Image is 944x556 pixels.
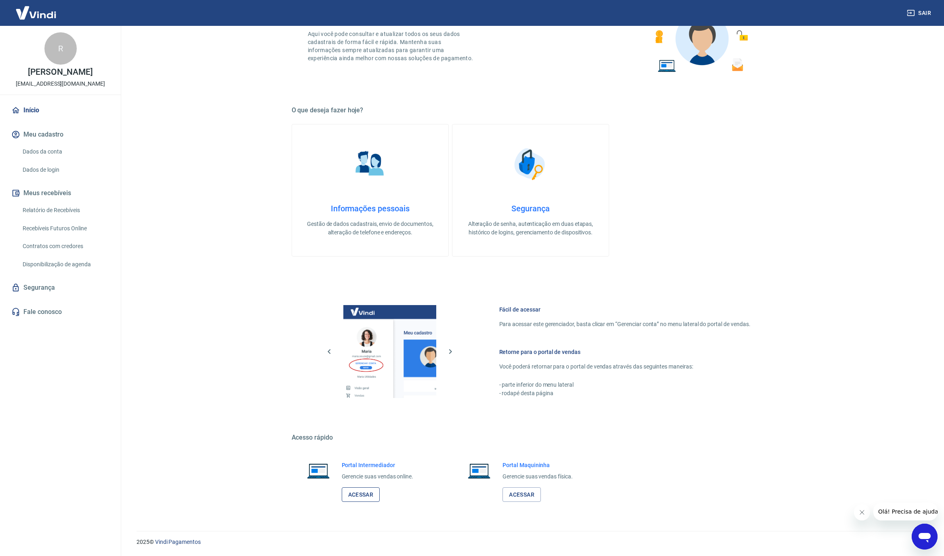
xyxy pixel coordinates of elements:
a: Informações pessoaisInformações pessoaisGestão de dados cadastrais, envio de documentos, alteraçã... [292,124,449,257]
a: Acessar [342,487,380,502]
h5: O que deseja fazer hoje? [292,106,770,114]
iframe: Fechar mensagem [854,504,870,520]
p: 2025 © [137,538,925,546]
a: Início [10,101,111,119]
a: Dados de login [19,162,111,178]
iframe: Botão para abrir a janela de mensagens [912,524,938,550]
iframe: Mensagem da empresa [873,503,938,520]
h6: Portal Maquininha [502,461,573,469]
a: Relatório de Recebíveis [19,202,111,219]
a: Dados da conta [19,143,111,160]
a: Fale conosco [10,303,111,321]
h6: Retorne para o portal de vendas [499,348,751,356]
p: Gestão de dados cadastrais, envio de documentos, alteração de telefone e endereços. [305,220,435,237]
p: - parte inferior do menu lateral [499,381,751,389]
p: Gerencie suas vendas online. [342,472,414,481]
p: Você poderá retornar para o portal de vendas através das seguintes maneiras: [499,362,751,371]
h4: Segurança [465,204,596,213]
p: Gerencie suas vendas física. [502,472,573,481]
h4: Informações pessoais [305,204,435,213]
p: Para acessar este gerenciador, basta clicar em “Gerenciar conta” no menu lateral do portal de ven... [499,320,751,329]
p: - rodapé desta página [499,389,751,398]
a: Acessar [502,487,541,502]
a: Segurança [10,279,111,297]
a: Vindi Pagamentos [155,539,201,545]
a: SegurançaSegurançaAlteração de senha, autenticação em duas etapas, histórico de logins, gerenciam... [452,124,609,257]
a: Disponibilização de agenda [19,256,111,273]
button: Meu cadastro [10,126,111,143]
p: Aqui você pode consultar e atualizar todos os seus dados cadastrais de forma fácil e rápida. Mant... [308,30,475,62]
button: Sair [905,6,934,21]
div: R [44,32,77,65]
button: Meus recebíveis [10,184,111,202]
h6: Portal Intermediador [342,461,414,469]
img: Segurança [510,144,551,184]
p: Alteração de senha, autenticação em duas etapas, histórico de logins, gerenciamento de dispositivos. [465,220,596,237]
img: Informações pessoais [350,144,390,184]
img: Imagem de um notebook aberto [462,461,496,480]
img: Imagem de um notebook aberto [301,461,335,480]
span: Olá! Precisa de ajuda? [5,6,68,12]
p: [EMAIL_ADDRESS][DOMAIN_NAME] [16,80,105,88]
h5: Acesso rápido [292,434,770,442]
a: Contratos com credores [19,238,111,255]
a: Recebíveis Futuros Online [19,220,111,237]
h6: Fácil de acessar [499,305,751,314]
img: Vindi [10,0,62,25]
img: Imagem da dashboard mostrando o botão de gerenciar conta na sidebar no lado esquerdo [343,305,436,398]
p: [PERSON_NAME] [28,68,93,76]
